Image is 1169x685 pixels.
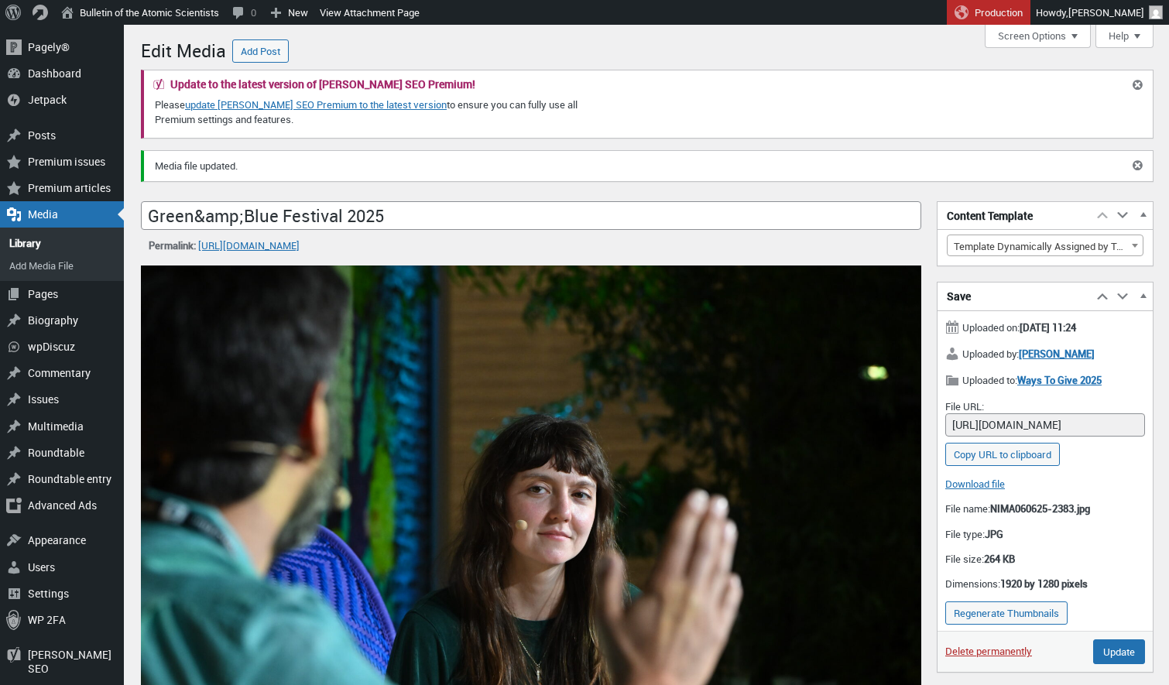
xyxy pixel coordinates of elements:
a: [URL][DOMAIN_NAME] [198,236,300,255]
strong: Permalink: [149,238,196,252]
a: Add Post [232,39,289,63]
span: [PERSON_NAME] [1068,5,1144,19]
div: Dimensions: [938,572,1153,597]
label: File URL: [945,399,984,413]
p: Please to ensure you can fully use all Premium settings and features. [153,96,621,128]
h2: Save [938,283,1092,310]
button: Screen Options [985,25,1091,48]
strong: JPG [985,527,1003,541]
h1: Edit Media [141,33,226,66]
b: [DATE] 11:24 [1020,320,1076,334]
input: Update [1093,639,1145,664]
div: Uploaded to: [938,368,1153,395]
div: File name: [938,497,1153,522]
span: Template Dynamically Assigned by Toolset [948,235,1143,257]
a: Ways To Give 2025 [1017,373,1102,387]
span: Template Dynamically Assigned by Toolset [947,235,1143,256]
h2: Update to the latest version of [PERSON_NAME] SEO Premium! [170,79,475,90]
a: Regenerate Thumbnails [945,601,1068,625]
strong: 264 KB [984,552,1015,566]
div: Uploaded by: [938,342,1153,368]
button: Help [1095,25,1154,48]
button: Copy URL to clipboard [945,443,1060,466]
div: File type: [938,522,1153,547]
a: update [PERSON_NAME] SEO Premium to the latest version [185,98,447,111]
span: 1920 by 1280 pixels [1000,577,1088,591]
a: Delete permanently [945,644,1032,658]
div: File size: [938,547,1153,572]
a: [PERSON_NAME] [1019,347,1095,361]
a: Download file [945,477,1005,491]
strong: NIMA060625-2383.jpg [990,502,1090,515]
h2: Content Template [938,202,1092,230]
p: Media file updated. [153,157,1123,176]
span: Uploaded on: [945,319,1076,335]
